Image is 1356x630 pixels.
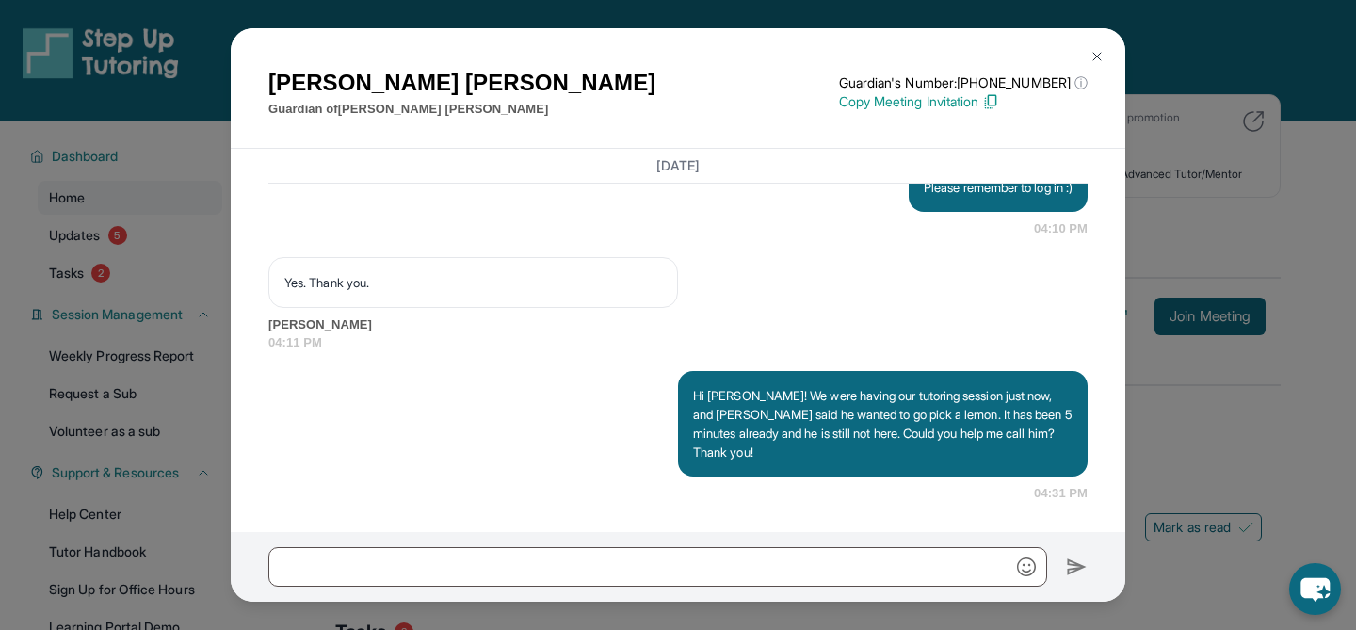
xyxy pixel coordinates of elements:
[1074,73,1088,92] span: ⓘ
[982,93,999,110] img: Copy Icon
[1034,484,1088,503] span: 04:31 PM
[693,386,1073,461] p: Hi [PERSON_NAME]! We were having our tutoring session just now, and [PERSON_NAME] said he wanted ...
[839,92,1088,111] p: Copy Meeting Invitation
[268,66,655,100] h1: [PERSON_NAME] [PERSON_NAME]
[268,156,1088,175] h3: [DATE]
[1034,219,1088,238] span: 04:10 PM
[1017,557,1036,576] img: Emoji
[924,178,1073,197] p: Please remember to log in :)
[1066,556,1088,578] img: Send icon
[839,73,1088,92] p: Guardian's Number: [PHONE_NUMBER]
[268,315,1088,334] span: [PERSON_NAME]
[284,273,662,292] p: Yes. Thank you.
[268,333,1088,352] span: 04:11 PM
[268,100,655,119] p: Guardian of [PERSON_NAME] [PERSON_NAME]
[1090,49,1105,64] img: Close Icon
[1289,563,1341,615] button: chat-button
